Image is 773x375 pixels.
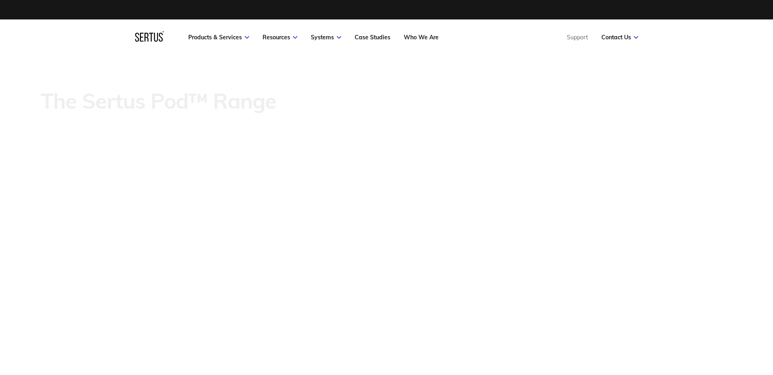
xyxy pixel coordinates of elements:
a: Resources [263,34,297,41]
p: The Sertus Pod™ Range [41,90,276,112]
a: Who We Are [404,34,439,41]
a: Contact Us [601,34,638,41]
a: Case Studies [355,34,390,41]
a: Products & Services [188,34,249,41]
a: Support [567,34,588,41]
a: Systems [311,34,341,41]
